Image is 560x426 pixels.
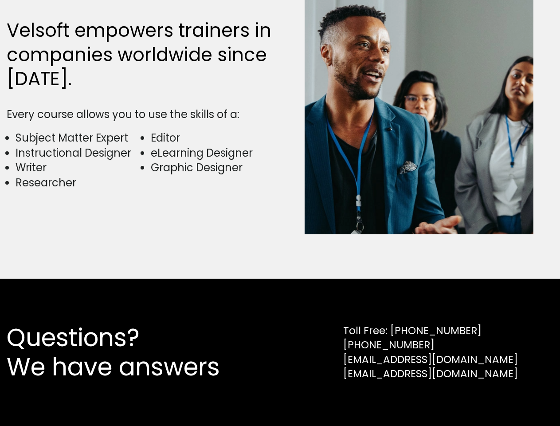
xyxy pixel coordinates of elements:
[16,175,140,190] li: Researcher
[7,19,276,91] h2: Velsoft empowers trainers in companies worldwide since [DATE].
[16,130,140,146] li: Subject Matter Expert
[7,323,252,382] h2: Questions? We have answers
[7,107,276,122] div: Every course allows you to use the skills of a:
[151,160,275,175] li: Graphic Designer
[151,146,275,161] li: eLearning Designer
[16,160,140,175] li: Writer
[151,130,275,146] li: Editor
[343,323,518,381] div: Toll Free: [PHONE_NUMBER] [PHONE_NUMBER] [EMAIL_ADDRESS][DOMAIN_NAME] [EMAIL_ADDRESS][DOMAIN_NAME]
[16,146,140,161] li: Instructional Designer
